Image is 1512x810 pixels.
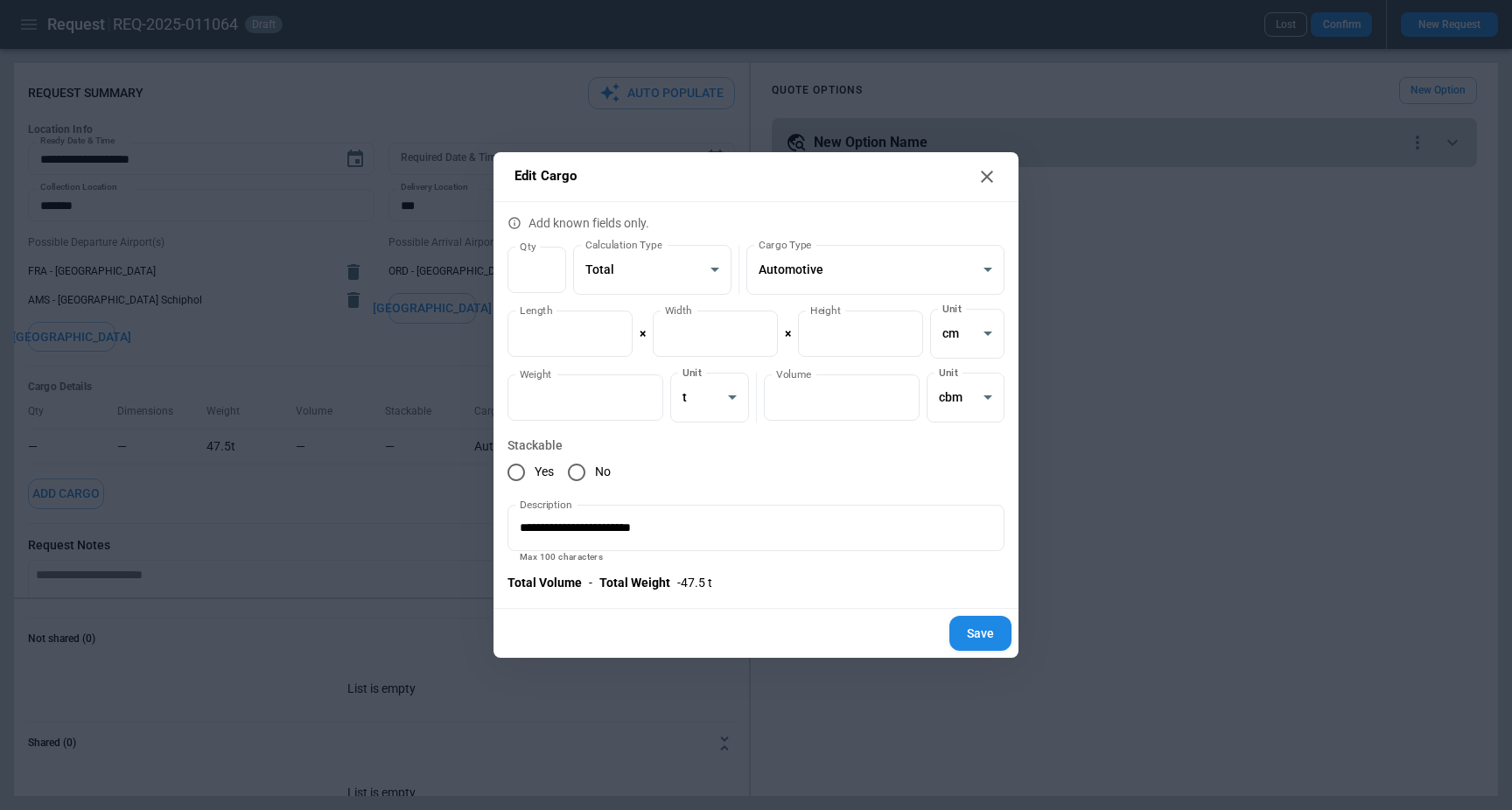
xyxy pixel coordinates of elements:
label: Unit [682,365,702,380]
button: Save [949,616,1011,652]
span: Yes [535,464,554,479]
label: Width [665,303,692,318]
div: cm [930,309,1004,359]
p: × [640,326,646,341]
div: Total [573,245,731,295]
p: Total Volume [507,576,582,590]
label: Calculation Type [585,237,662,252]
label: Height [810,303,841,318]
span: No [595,464,611,479]
label: Length [520,303,552,318]
p: Add known fields only. [507,202,1004,231]
label: Unit [939,365,958,380]
div: t [670,373,748,422]
p: Total Weight [599,576,670,590]
p: - [589,576,592,590]
div: cbm [927,373,1004,422]
label: Weight [520,367,552,381]
div: Automotive [746,245,1004,295]
label: Stackable [507,436,1004,454]
label: Qty [520,239,536,254]
label: Description [520,497,572,512]
label: Volume [776,367,811,381]
p: × [785,326,791,341]
label: Cargo Type [759,237,811,252]
p: Max 100 characters [520,554,992,562]
label: Unit [942,301,962,316]
p: - 47.5 t [677,576,712,590]
h2: Edit Cargo [493,152,1018,202]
